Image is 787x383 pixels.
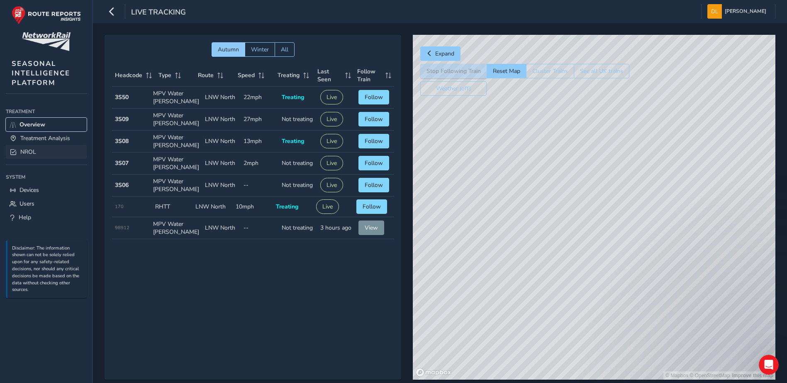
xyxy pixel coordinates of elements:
span: Follow [365,115,383,123]
span: Speed [238,71,255,79]
a: NROL [6,145,87,159]
strong: 3S08 [115,137,129,145]
button: Follow [358,178,389,192]
span: All [281,46,288,53]
td: 3 hours ago [317,217,356,239]
a: Help [6,211,87,224]
button: Follow [358,134,389,148]
a: Overview [6,118,87,131]
span: 98912 [115,225,129,231]
button: Live [320,156,343,170]
a: Treatment Analysis [6,131,87,145]
td: -- [241,175,279,196]
button: Follow [358,156,389,170]
td: MPV Water [PERSON_NAME] [150,175,202,196]
img: rr logo [12,6,81,24]
div: System [6,171,87,183]
button: [PERSON_NAME] [707,4,769,19]
td: MPV Water [PERSON_NAME] [150,87,202,109]
span: Devices [19,186,39,194]
td: LNW North [202,175,241,196]
td: MPV Water [PERSON_NAME] [150,109,202,131]
button: Follow [358,90,389,104]
span: View [365,224,378,232]
button: Cluster Trains [526,64,574,78]
span: Route [198,71,214,79]
button: View [358,221,384,235]
a: Users [6,197,87,211]
img: diamond-layout [707,4,722,19]
button: Follow [356,199,387,214]
span: Treatment Analysis [20,134,70,142]
button: Weather (off) [420,81,487,96]
p: Disclaimer: The information shown can not be solely relied upon for any safety-related decisions,... [12,245,83,294]
span: Treating [278,71,300,79]
td: LNW North [202,217,241,239]
button: Live [320,134,343,148]
td: MPV Water [PERSON_NAME] [150,153,202,175]
td: Not treating [279,175,317,196]
td: 10mph [233,196,273,217]
span: Headcode [115,71,142,79]
td: 27mph [241,109,279,131]
td: LNW North [192,196,233,217]
span: Follow [365,137,383,145]
span: Treating [276,203,298,211]
span: Autumn [218,46,239,53]
strong: 3S09 [115,115,129,123]
span: Winter [251,46,269,53]
td: LNW North [202,131,241,153]
td: 13mph [241,131,279,153]
td: MPV Water [PERSON_NAME] [150,131,202,153]
img: customer logo [22,32,71,51]
span: Expand [435,50,454,58]
button: See all UK trains [574,64,629,78]
td: Not treating [279,153,317,175]
span: Help [19,213,31,221]
div: Treatment [6,105,87,118]
td: 2mph [241,153,279,175]
span: NROL [20,148,36,156]
span: Treating [282,137,304,145]
button: Reset Map [487,64,526,78]
a: Devices [6,183,87,197]
button: Live [320,90,343,104]
button: Expand [420,46,461,61]
span: Overview [19,121,45,128]
strong: 3S06 [115,181,129,189]
span: Follow [365,93,383,101]
td: LNW North [202,109,241,131]
span: SEASONAL INTELLIGENCE PLATFORM [12,59,70,87]
span: Treating [282,93,304,101]
strong: 3S50 [115,93,129,101]
td: RHTT [152,196,192,217]
iframe: Intercom live chat [759,355,779,375]
button: Autumn [212,42,245,57]
button: Follow [358,112,389,126]
span: Live Tracking [131,7,186,19]
span: Follow [365,181,383,189]
button: Live [316,199,339,214]
span: Last Seen [317,68,342,83]
span: Users [19,200,34,208]
span: Follow Train [357,68,383,83]
td: Not treating [279,217,317,239]
td: LNW North [202,87,241,109]
button: Winter [245,42,275,57]
td: Not treating [279,109,317,131]
button: Live [320,112,343,126]
span: 170 [115,204,124,210]
span: Follow [363,203,381,211]
button: Live [320,178,343,192]
span: Type [158,71,171,79]
span: Follow [365,159,383,167]
button: All [275,42,295,57]
span: [PERSON_NAME] [725,4,766,19]
td: -- [241,217,279,239]
strong: 3S07 [115,159,129,167]
td: LNW North [202,153,241,175]
td: MPV Water [PERSON_NAME] [150,217,202,239]
td: 22mph [241,87,279,109]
